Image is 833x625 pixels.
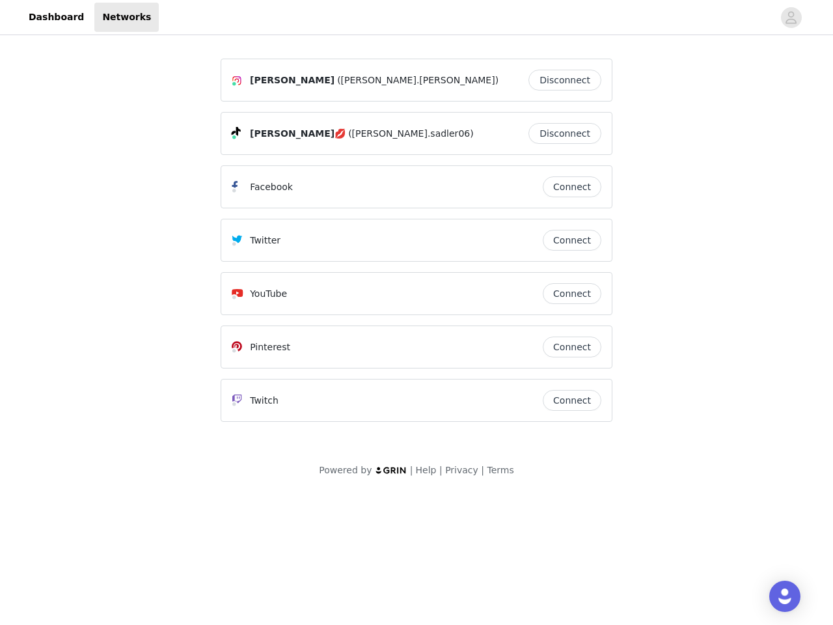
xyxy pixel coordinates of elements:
[543,283,601,304] button: Connect
[348,127,474,141] span: ([PERSON_NAME].sadler06)
[543,176,601,197] button: Connect
[410,465,413,475] span: |
[543,230,601,251] button: Connect
[416,465,437,475] a: Help
[785,7,797,28] div: avatar
[250,394,279,408] p: Twitch
[21,3,92,32] a: Dashboard
[439,465,443,475] span: |
[250,127,346,141] span: [PERSON_NAME]💋
[250,234,280,247] p: Twitter
[481,465,484,475] span: |
[528,70,601,90] button: Disconnect
[445,465,478,475] a: Privacy
[94,3,159,32] a: Networks
[528,123,601,144] button: Disconnect
[250,340,290,354] p: Pinterest
[769,581,800,612] div: Open Intercom Messenger
[250,74,335,87] span: [PERSON_NAME]
[232,76,242,86] img: Instagram Icon
[250,287,287,301] p: YouTube
[375,466,407,475] img: logo
[319,465,372,475] span: Powered by
[543,390,601,411] button: Connect
[543,337,601,357] button: Connect
[250,180,293,194] p: Facebook
[487,465,513,475] a: Terms
[337,74,498,87] span: ([PERSON_NAME].[PERSON_NAME])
